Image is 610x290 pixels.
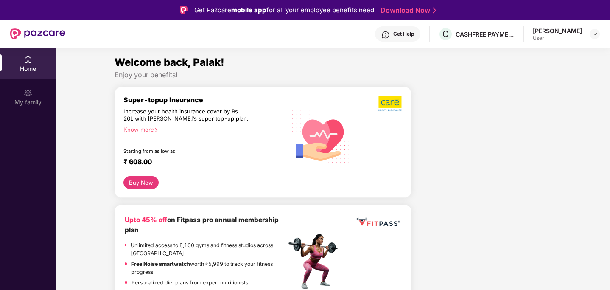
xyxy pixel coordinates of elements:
[123,176,159,189] button: Buy Now
[125,216,167,224] b: Upto 45% off
[533,27,582,35] div: [PERSON_NAME]
[132,279,248,287] p: Personalized diet plans from expert nutritionists
[194,5,374,15] div: Get Pazcare for all your employee benefits need
[131,261,190,267] strong: Free Noise smartwatch
[442,29,449,39] span: C
[123,108,250,123] div: Increase your health insurance cover by Rs. 20L with [PERSON_NAME]’s super top-up plan.
[231,6,266,14] strong: mobile app
[115,70,552,79] div: Enjoy your benefits!
[381,6,434,15] a: Download Now
[591,31,598,37] img: svg+xml;base64,PHN2ZyBpZD0iRHJvcGRvd24tMzJ4MzIiIHhtbG5zPSJodHRwOi8vd3d3LnczLm9yZy8yMDAwL3N2ZyIgd2...
[125,216,279,234] b: on Fitpass pro annual membership plan
[123,126,281,132] div: Know more
[180,6,188,14] img: Logo
[123,158,278,168] div: ₹ 608.00
[378,96,403,112] img: b5dec4f62d2307b9de63beb79f102df3.png
[24,89,32,97] img: svg+xml;base64,PHN2ZyB3aWR0aD0iMjAiIGhlaWdodD0iMjAiIHZpZXdCb3g9IjAgMCAyMCAyMCIgZmlsbD0ibm9uZSIgeG...
[115,56,224,68] span: Welcome back, Palak!
[154,128,159,132] span: right
[456,30,515,38] div: CASHFREE PAYMENTS INDIA PVT. LTD.
[131,260,286,276] p: worth ₹5,999 to track your fitness progress
[131,241,286,258] p: Unlimited access to 8,100 gyms and fitness studios across [GEOGRAPHIC_DATA]
[355,215,401,229] img: fppp.png
[286,100,356,171] img: svg+xml;base64,PHN2ZyB4bWxucz0iaHR0cDovL3d3dy53My5vcmcvMjAwMC9zdmciIHhtbG5zOnhsaW5rPSJodHRwOi8vd3...
[10,28,65,39] img: New Pazcare Logo
[123,148,250,154] div: Starting from as low as
[381,31,390,39] img: svg+xml;base64,PHN2ZyBpZD0iSGVscC0zMngzMiIgeG1sbnM9Imh0dHA6Ly93d3cudzMub3JnLzIwMDAvc3ZnIiB3aWR0aD...
[433,6,436,15] img: Stroke
[533,35,582,42] div: User
[24,55,32,64] img: svg+xml;base64,PHN2ZyBpZD0iSG9tZSIgeG1sbnM9Imh0dHA6Ly93d3cudzMub3JnLzIwMDAvc3ZnIiB3aWR0aD0iMjAiIG...
[123,96,286,104] div: Super-topup Insurance
[393,31,414,37] div: Get Help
